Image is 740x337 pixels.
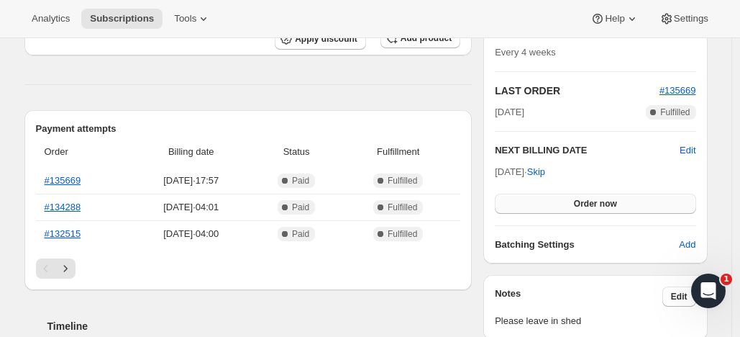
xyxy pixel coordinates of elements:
a: #135669 [45,175,81,186]
h3: Notes [495,287,662,307]
span: Skip [527,165,545,179]
a: #132515 [45,228,81,239]
iframe: Intercom live chat [691,274,726,308]
span: Subscriptions [90,13,154,24]
button: Apply discount [275,28,366,50]
span: Fulfilled [388,175,417,187]
button: Skip [519,161,554,184]
button: Edit [662,287,696,307]
span: Fulfilled [388,202,417,213]
span: [DATE] · 17:57 [134,174,248,188]
button: Edit [680,143,695,158]
button: Add product [380,28,460,48]
span: Add product [401,32,452,44]
h2: LAST ORDER [495,84,659,98]
span: [DATE] · 04:01 [134,200,248,215]
span: Paid [292,175,309,187]
a: #134288 [45,202,81,212]
span: Paid [292,228,309,240]
span: Analytics [32,13,70,24]
span: Settings [674,13,708,24]
button: #135669 [659,84,696,98]
button: Subscriptions [81,9,163,29]
span: [DATE] [495,105,524,120]
span: Billing date [134,145,248,159]
h2: Payment attempts [36,122,461,136]
h2: Timeline [47,319,472,333]
span: Paid [292,202,309,213]
span: Help [605,13,624,24]
button: Add [670,233,704,256]
span: Please leave in shed [495,314,695,328]
button: Order now [495,194,695,214]
button: Tools [165,9,219,29]
button: Settings [651,9,717,29]
a: #135669 [659,85,696,96]
span: Order now [574,198,617,210]
span: Fulfilled [388,228,417,240]
th: Order [36,136,130,168]
span: Add [679,238,695,252]
button: Next [55,259,76,279]
h2: NEXT BILLING DATE [495,143,680,158]
span: [DATE] · 04:00 [134,227,248,241]
button: Help [582,9,647,29]
span: [DATE] · [495,166,545,177]
span: 1 [721,274,732,285]
span: Every 4 weeks [495,47,556,58]
nav: Pagination [36,259,461,279]
button: Analytics [23,9,78,29]
span: Fulfillment [344,145,452,159]
span: Tools [174,13,196,24]
span: Status [257,145,336,159]
span: Edit [671,291,688,302]
span: Apply discount [295,33,357,45]
span: Fulfilled [660,107,690,118]
h6: Batching Settings [495,238,679,252]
